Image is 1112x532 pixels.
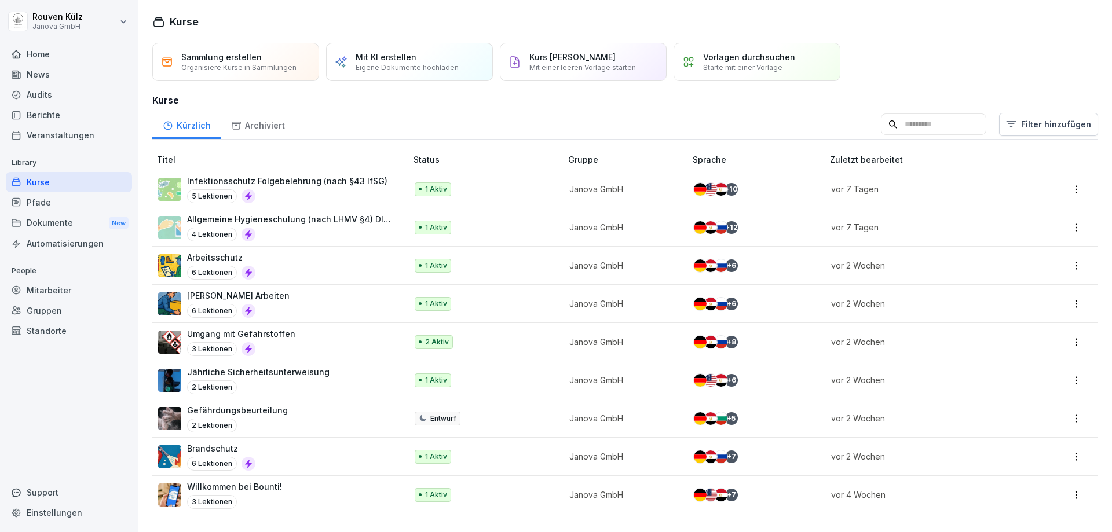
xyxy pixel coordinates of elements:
[425,337,449,347] p: 2 Aktiv
[221,109,295,139] a: Archiviert
[694,412,707,425] img: de.svg
[704,259,717,272] img: eg.svg
[152,93,1098,107] h3: Kurse
[187,495,237,509] p: 3 Lektionen
[704,489,717,501] img: us.svg
[529,63,636,72] p: Mit einer leeren Vorlage starten
[6,502,132,523] a: Einstellungen
[6,44,132,64] div: Home
[831,259,1016,271] p: vor 2 Wochen
[704,450,717,463] img: eg.svg
[6,321,132,341] a: Standorte
[187,480,282,493] p: Willkommen bei Bounti!
[831,298,1016,310] p: vor 2 Wochen
[187,342,237,356] p: 3 Lektionen
[704,374,717,387] img: us.svg
[32,23,83,31] p: Janova GmbH
[569,336,674,348] p: Janova GmbH
[187,366,330,378] p: Jährliche Sicherheitsunterweisung
[715,183,727,196] img: eg.svg
[158,254,181,277] img: bgsrfyvhdm6180ponve2jajk.png
[6,85,132,105] a: Audits
[569,489,674,501] p: Janova GmbH
[6,172,132,192] a: Kurse
[725,489,738,501] div: + 7
[6,280,132,300] div: Mitarbeiter
[831,374,1016,386] p: vor 2 Wochen
[693,153,825,166] p: Sprache
[725,221,738,234] div: + 12
[414,153,564,166] p: Status
[187,266,237,280] p: 6 Lektionen
[158,331,181,354] img: ro33qf0i8ndaw7nkfv0stvse.png
[6,262,132,280] p: People
[187,289,290,302] p: [PERSON_NAME] Arbeiten
[187,328,295,340] p: Umgang mit Gefahrstoffen
[187,404,288,416] p: Gefährdungsbeurteilung
[529,52,616,62] p: Kurs [PERSON_NAME]
[425,375,447,386] p: 1 Aktiv
[181,52,262,62] p: Sammlung erstellen
[704,298,717,310] img: eg.svg
[152,109,221,139] a: Kürzlich
[109,217,129,230] div: New
[725,183,738,196] div: + 10
[158,407,181,430] img: nnjcsz1u2a43td4lvr9683dg.png
[703,52,795,62] p: Vorlagen durchsuchen
[830,153,1030,166] p: Zuletzt bearbeitet
[187,251,255,263] p: Arbeitsschutz
[6,64,132,85] div: News
[715,450,727,463] img: ru.svg
[356,52,416,62] p: Mit KI erstellen
[704,336,717,348] img: eg.svg
[569,412,674,424] p: Janova GmbH
[6,125,132,145] div: Veranstaltungen
[694,374,707,387] img: de.svg
[356,63,459,72] p: Eigene Dokumente hochladen
[187,189,237,203] p: 5 Lektionen
[158,483,181,507] img: xh3bnih80d1pxcetv9zsuevg.png
[569,221,674,233] p: Janova GmbH
[430,413,456,424] p: Entwurf
[725,259,738,272] div: + 6
[425,261,447,271] p: 1 Aktiv
[831,183,1016,195] p: vor 7 Tagen
[725,336,738,348] div: + 8
[6,300,132,321] a: Gruppen
[32,12,83,22] p: Rouven Külz
[181,63,297,72] p: Organisiere Kurse in Sammlungen
[187,457,237,471] p: 6 Lektionen
[425,299,447,309] p: 1 Aktiv
[694,221,707,234] img: de.svg
[187,304,237,318] p: 6 Lektionen
[831,489,1016,501] p: vor 4 Wochen
[704,412,717,425] img: eg.svg
[715,221,727,234] img: ru.svg
[569,374,674,386] p: Janova GmbH
[694,450,707,463] img: de.svg
[568,153,688,166] p: Gruppe
[158,216,181,239] img: gxsnf7ygjsfsmxd96jxi4ufn.png
[6,192,132,212] div: Pfade
[6,105,132,125] a: Berichte
[157,153,409,166] p: Titel
[715,336,727,348] img: ru.svg
[6,212,132,234] a: DokumenteNew
[725,374,738,387] div: + 6
[158,178,181,201] img: tgff07aey9ahi6f4hltuk21p.png
[569,183,674,195] p: Janova GmbH
[725,412,738,425] div: + 5
[6,233,132,254] div: Automatisierungen
[725,298,738,310] div: + 6
[831,336,1016,348] p: vor 2 Wochen
[715,259,727,272] img: ru.svg
[831,412,1016,424] p: vor 2 Wochen
[6,212,132,234] div: Dokumente
[694,183,707,196] img: de.svg
[704,183,717,196] img: us.svg
[6,482,132,502] div: Support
